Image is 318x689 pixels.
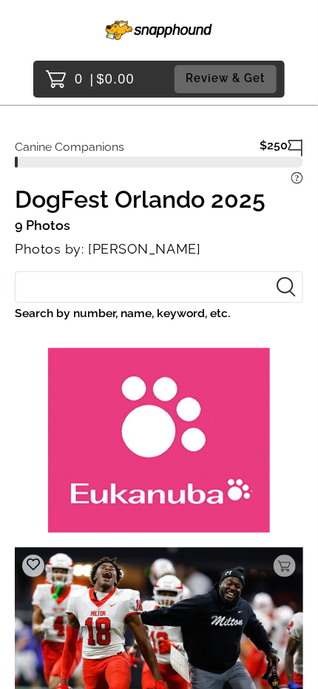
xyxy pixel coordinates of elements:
img: www%2Fzarrilliphoto%2Fgallery%2Fundefined%2F8d40e4d4-0d08-4131-9acc-40fc2afc44f1 [48,348,270,533]
label: Search by number, name, keyword, etc. [15,303,303,324]
p: Photos by: [PERSON_NAME] [15,237,303,261]
a: Review & Get [175,65,281,92]
img: Snapphound Logo [106,15,212,40]
h1: DogFest Orlando 2025 [15,186,303,214]
button: Review & Get [175,65,277,92]
span: | [90,72,95,86]
p: Canine Companions [15,133,124,154]
p: $250 [260,139,288,157]
p: 0 $0.00 [75,67,135,91]
p: 9 Photos [15,214,303,237]
tspan: ? [295,173,300,183]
